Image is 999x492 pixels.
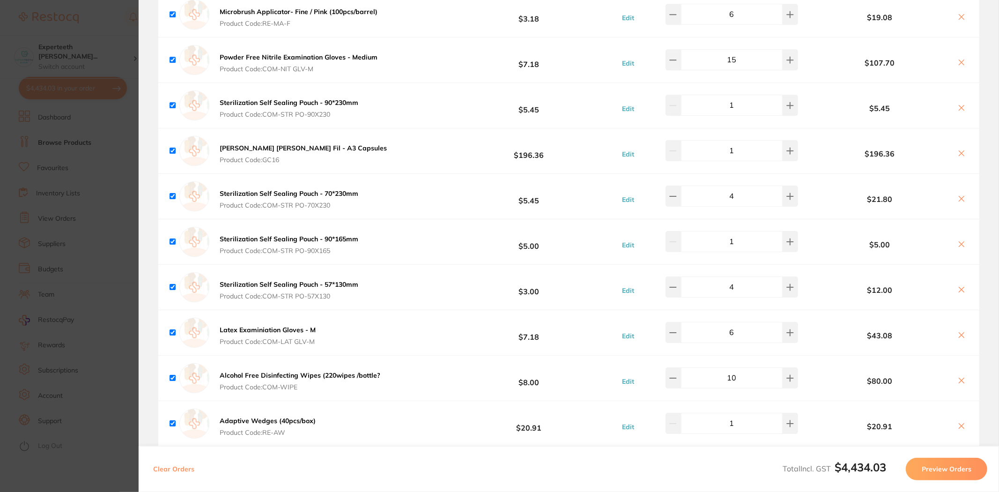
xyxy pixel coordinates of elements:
[179,318,209,348] img: empty.jpg
[808,149,951,158] b: $196.36
[619,241,637,249] button: Edit
[179,45,209,75] img: empty.jpg
[217,53,380,73] button: Powder Free Nitrile Examination Gloves - Medium Product Code:COM-NIT GLV-M
[220,280,358,289] b: Sterilization Self Sealing Pouch - 57*130mm
[449,97,609,114] b: $5.45
[619,286,637,295] button: Edit
[783,464,886,473] span: Total Incl. GST
[220,53,377,61] b: Powder Free Nitrile Examination Gloves - Medium
[619,104,637,113] button: Edit
[220,7,377,16] b: Microbrush Applicator- Fine / Pink (100pcs/barrel)
[449,324,609,341] b: $7.18
[179,136,209,166] img: empty.jpg
[619,14,637,22] button: Edit
[220,65,377,73] span: Product Code: COM-NIT GLV-M
[217,144,390,164] button: [PERSON_NAME] [PERSON_NAME] Fil - A3 Capsules Product Code:GC16
[220,247,358,254] span: Product Code: COM-STR PO-90X165
[217,7,380,27] button: Microbrush Applicator- Fine / Pink (100pcs/barrel) Product Code:RE-MA-F
[619,332,637,340] button: Edit
[217,417,318,436] button: Adaptive Wedges (40pcs/box) Product Code:RE-AW
[808,59,951,67] b: $107.70
[449,278,609,296] b: $3.00
[220,201,358,209] span: Product Code: COM-STR PO-70X230
[220,189,358,198] b: Sterilization Self Sealing Pouch - 70*230mm
[808,331,951,340] b: $43.08
[217,189,361,209] button: Sterilization Self Sealing Pouch - 70*230mm Product Code:COM-STR PO-70X230
[808,377,951,385] b: $80.00
[217,326,318,345] button: Latex Examiniation Gloves - M Product Code:COM-LAT GLV-M
[619,150,637,158] button: Edit
[220,338,316,345] span: Product Code: COM-LAT GLV-M
[217,235,361,254] button: Sterilization Self Sealing Pouch - 90*165mm Product Code:COM-STR PO-90X165
[619,195,637,204] button: Edit
[220,326,316,334] b: Latex Examiniation Gloves - M
[220,98,358,107] b: Sterilization Self Sealing Pouch - 90*230mm
[808,422,951,431] b: $20.91
[449,6,609,23] b: $3.18
[808,195,951,203] b: $21.80
[179,90,209,120] img: empty.jpg
[220,111,358,118] span: Product Code: COM-STR PO-90X230
[449,415,609,432] b: $20.91
[808,13,951,22] b: $19.08
[808,286,951,294] b: $12.00
[449,142,609,159] b: $196.36
[220,429,316,436] span: Product Code: RE-AW
[835,460,886,474] b: $4,434.03
[808,240,951,249] b: $5.00
[220,20,377,27] span: Product Code: RE-MA-F
[619,377,637,386] button: Edit
[619,423,637,431] button: Edit
[220,292,358,300] span: Product Code: COM-STR PO-57X130
[449,187,609,205] b: $5.45
[220,235,358,243] b: Sterilization Self Sealing Pouch - 90*165mm
[217,371,383,391] button: Alcohol Free Disinfecting Wipes (220wipes /bottle? Product Code:COM-WIPE
[220,371,380,380] b: Alcohol Free Disinfecting Wipes (220wipes /bottle?
[619,59,637,67] button: Edit
[808,104,951,112] b: $5.45
[220,156,387,164] span: Product Code: GC16
[179,363,209,393] img: empty.jpg
[217,280,361,300] button: Sterilization Self Sealing Pouch - 57*130mm Product Code:COM-STR PO-57X130
[179,181,209,211] img: empty.jpg
[217,98,361,118] button: Sterilization Self Sealing Pouch - 90*230mm Product Code:COM-STR PO-90X230
[179,409,209,439] img: empty.jpg
[220,144,387,152] b: [PERSON_NAME] [PERSON_NAME] Fil - A3 Capsules
[220,417,316,425] b: Adaptive Wedges (40pcs/box)
[449,369,609,387] b: $8.00
[906,458,987,480] button: Preview Orders
[179,272,209,302] img: empty.jpg
[449,233,609,250] b: $5.00
[150,458,197,480] button: Clear Orders
[449,51,609,68] b: $7.18
[179,227,209,257] img: empty.jpg
[220,383,380,391] span: Product Code: COM-WIPE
